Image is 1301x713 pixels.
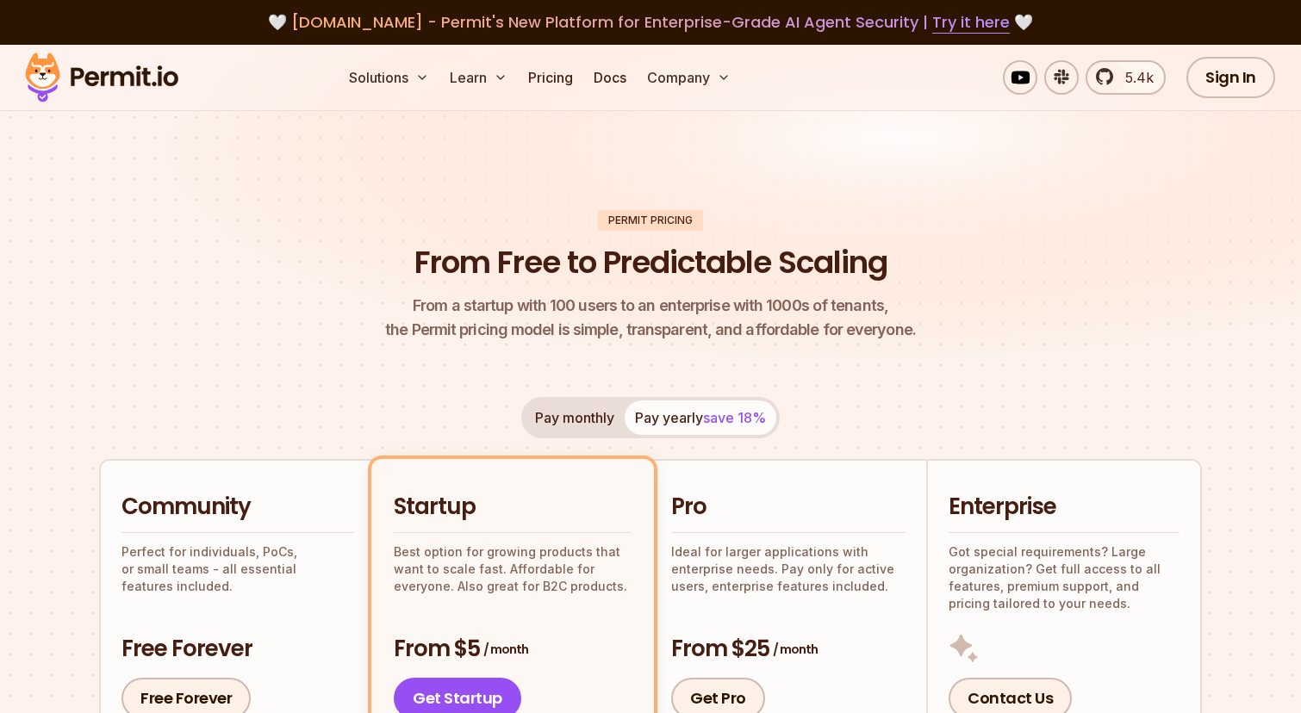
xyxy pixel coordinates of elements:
span: / month [773,641,818,658]
a: 5.4k [1086,60,1166,95]
div: Permit Pricing [598,210,703,231]
p: Best option for growing products that want to scale fast. Affordable for everyone. Also great for... [394,543,632,595]
h1: From Free to Predictable Scaling [414,241,887,284]
a: Try it here [932,11,1010,34]
a: Sign In [1186,57,1275,98]
button: Pay monthly [525,400,625,435]
h2: Community [121,492,354,523]
span: 5.4k [1115,67,1154,88]
h2: Startup [394,492,632,523]
p: Ideal for larger applications with enterprise needs. Pay only for active users, enterprise featur... [671,543,906,595]
h2: Enterprise [949,492,1180,523]
h3: Free Forever [121,634,354,665]
p: Got special requirements? Large organization? Get full access to all features, premium support, a... [949,543,1180,612]
span: [DOMAIN_NAME] - Permit's New Platform for Enterprise-Grade AI Agent Security | [291,11,1010,33]
a: Docs [587,60,633,95]
button: Company [640,60,738,95]
span: From a startup with 100 users to an enterprise with 1000s of tenants, [385,294,916,318]
span: / month [483,641,528,658]
h2: Pro [671,492,906,523]
button: Learn [443,60,514,95]
div: 🤍 🤍 [41,10,1260,34]
p: Perfect for individuals, PoCs, or small teams - all essential features included. [121,543,354,595]
button: Solutions [342,60,436,95]
h3: From $5 [394,634,632,665]
a: Pricing [521,60,580,95]
h3: From $25 [671,634,906,665]
p: the Permit pricing model is simple, transparent, and affordable for everyone. [385,294,916,342]
img: Permit logo [17,48,186,107]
